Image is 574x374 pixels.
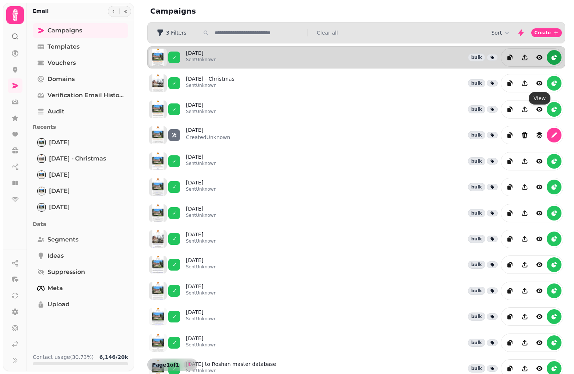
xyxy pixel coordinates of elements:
[33,167,128,182] a: June 2025[DATE]
[186,82,235,88] p: Sent Unknown
[49,170,70,179] span: [DATE]
[532,257,547,272] button: view
[149,100,167,118] img: aHR0cHM6Ly9zdGFtcGVkZS1zZXJ2aWNlLXByb2QtdGVtcGxhdGUtcHJldmlld3MuczMuZXUtd2VzdC0xLmFtYXpvbmF3cy5jb...
[186,290,216,296] p: Sent Unknown
[33,88,128,103] a: Verification email history
[532,232,547,246] button: view
[532,102,547,117] button: view
[149,282,167,300] img: aHR0cHM6Ly9zdGFtcGVkZS1zZXJ2aWNlLXByb2QtdGVtcGxhdGUtcHJldmlld3MuczMuZXUtd2VzdC0xLmFtYXpvbmF3cy5jb...
[38,171,45,179] img: June 2025
[149,49,167,66] img: aHR0cHM6Ly9zdGFtcGVkZS1zZXJ2aWNlLXByb2QtdGVtcGxhdGUtcHJldmlld3MuczMuZXUtd2VzdC0xLmFtYXpvbmF3cy5jb...
[468,209,485,217] div: bulk
[532,206,547,220] button: view
[33,72,128,87] a: Domains
[503,76,517,91] button: duplicate
[503,283,517,298] button: duplicate
[47,300,70,309] span: Upload
[517,128,532,142] button: Delete
[27,20,134,347] nav: Tabs
[47,26,82,35] span: Campaigns
[468,235,485,243] div: bulk
[532,309,547,324] button: view
[47,42,80,51] span: Templates
[491,29,511,36] button: Sort
[33,151,128,166] a: July 2025 - Christmas[DATE] - Christmas
[186,368,276,374] p: Sent Unknown
[468,339,485,347] div: bulk
[33,120,128,134] p: Recents
[33,184,128,198] a: July 2025[DATE]
[517,76,532,91] button: Share campaign preview
[517,257,532,272] button: Share campaign preview
[184,360,196,369] nav: Pagination
[317,29,338,36] button: Clear all
[503,128,517,142] button: duplicate
[468,53,485,61] div: bulk
[517,283,532,298] button: Share campaign preview
[534,31,551,35] span: Create
[47,235,78,244] span: Segments
[503,102,517,117] button: duplicate
[33,281,128,296] a: Meta
[149,152,167,170] img: aHR0cHM6Ly9zdGFtcGVkZS1zZXJ2aWNlLXByb2QtdGVtcGxhdGUtcHJldmlld3MuczMuZXUtd2VzdC0xLmFtYXpvbmF3cy5jb...
[547,257,561,272] button: reports
[47,268,85,276] span: Suppression
[38,139,45,146] img: August 2025
[33,297,128,312] a: Upload
[503,50,517,65] button: duplicate
[468,131,485,139] div: bulk
[47,75,75,84] span: Domains
[532,154,547,169] button: view
[149,178,167,196] img: aHR0cHM6Ly9zdGFtcGVkZS1zZXJ2aWNlLXByb2QtdGVtcGxhdGUtcHJldmlld3MuczMuZXUtd2VzdC0xLmFtYXpvbmF3cy5jb...
[184,360,196,369] button: 1
[517,309,532,324] button: Share campaign preview
[547,128,561,142] button: edit
[149,126,167,144] img: aHR0cHM6Ly9zdGFtcGVkZS1zZXJ2aWNlLXByb2QtdGVtcGxhdGUtcHJldmlld3MuczMuZXUtd2VzdC0xLmFtYXpvbmF3cy5jb...
[49,187,70,195] span: [DATE]
[186,134,230,141] p: Created Unknown
[517,335,532,350] button: Share campaign preview
[186,109,216,114] p: Sent Unknown
[532,283,547,298] button: view
[38,187,45,195] img: July 2025
[547,206,561,220] button: reports
[547,50,561,65] button: reports
[47,251,64,260] span: Ideas
[186,316,216,322] p: Sent Unknown
[186,75,235,91] a: [DATE] - ChristmasSentUnknown
[186,126,230,144] a: [DATE]CreatedUnknown
[503,232,517,246] button: duplicate
[186,238,216,244] p: Sent Unknown
[532,335,547,350] button: view
[49,203,70,212] span: [DATE]
[33,23,128,38] a: Campaigns
[468,364,485,373] div: bulk
[33,56,128,70] a: Vouchers
[38,204,45,211] img: May 2025
[33,135,128,150] a: August 2025[DATE]
[503,309,517,324] button: duplicate
[547,154,561,169] button: reports
[531,28,562,37] button: Create
[186,179,216,195] a: [DATE]SentUnknown
[33,39,128,54] a: Templates
[149,256,167,274] img: aHR0cHM6Ly9zdGFtcGVkZS1zZXJ2aWNlLXByb2QtdGVtcGxhdGUtcHJldmlld3MuczMuZXUtd2VzdC0xLmFtYXpvbmF3cy5jb...
[468,79,485,87] div: bulk
[149,334,167,352] img: aHR0cHM6Ly9zdGFtcGVkZS1zZXJ2aWNlLXByb2QtdGVtcGxhdGUtcHJldmlld3MuczMuZXUtd2VzdC0xLmFtYXpvbmF3cy5jb...
[547,283,561,298] button: reports
[547,180,561,194] button: reports
[547,309,561,324] button: reports
[468,287,485,295] div: bulk
[49,138,70,147] span: [DATE]
[503,257,517,272] button: duplicate
[149,74,167,92] img: aHR0cHM6Ly9zdGFtcGVkZS1zZXJ2aWNlLXByb2QtdGVtcGxhdGUtcHJldmlld3MuczMuZXUtd2VzdC0xLmFtYXpvbmF3cy5jb...
[186,335,216,351] a: [DATE]SentUnknown
[187,363,193,367] span: 1
[186,342,216,348] p: Sent Unknown
[468,105,485,113] div: bulk
[186,153,216,169] a: [DATE]SentUnknown
[468,157,485,165] div: bulk
[532,180,547,194] button: view
[547,102,561,117] button: reports
[166,30,186,35] span: 3 Filters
